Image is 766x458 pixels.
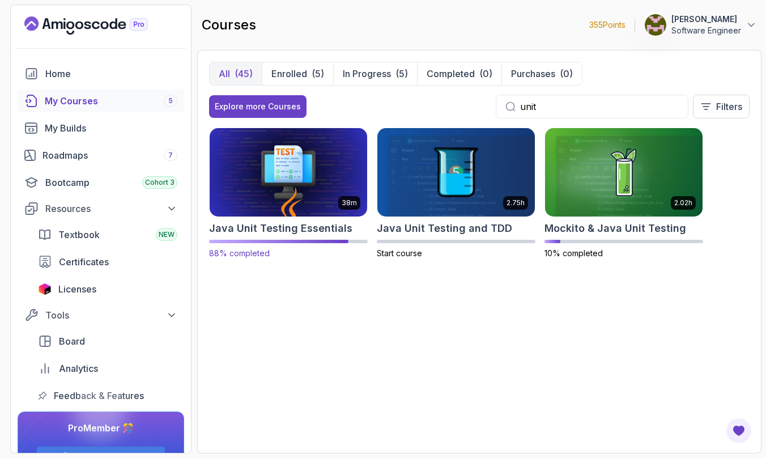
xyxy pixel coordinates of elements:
[159,230,175,239] span: NEW
[18,90,184,112] a: courses
[18,305,184,325] button: Tools
[58,228,100,241] span: Textbook
[589,19,625,31] p: 355 Points
[427,67,475,80] p: Completed
[168,151,173,160] span: 7
[45,176,177,189] div: Bootcamp
[31,278,184,300] a: licenses
[671,25,741,36] p: Software Engineer
[45,202,177,215] div: Resources
[479,67,492,80] div: (0)
[59,334,85,348] span: Board
[544,220,686,236] h2: Mockito & Java Unit Testing
[377,248,422,258] span: Start course
[511,67,555,80] p: Purchases
[674,198,692,207] p: 2.02h
[31,330,184,353] a: board
[18,198,184,219] button: Resources
[271,67,307,80] p: Enrolled
[716,100,742,113] p: Filters
[59,362,98,375] span: Analytics
[671,14,741,25] p: [PERSON_NAME]
[342,198,357,207] p: 38m
[209,95,307,118] button: Explore more Courses
[501,62,582,85] button: Purchases(0)
[209,248,270,258] span: 88% completed
[45,121,177,135] div: My Builds
[59,255,109,269] span: Certificates
[645,14,666,36] img: user profile image
[18,144,184,167] a: roadmaps
[38,283,52,295] img: jetbrains icon
[544,248,603,258] span: 10% completed
[54,389,144,402] span: Feedback & Features
[18,117,184,139] a: builds
[202,16,256,34] h2: courses
[31,357,184,380] a: analytics
[206,126,371,218] img: Java Unit Testing Essentials card
[725,417,752,444] button: Open Feedback Button
[507,198,525,207] p: 2.75h
[377,220,512,236] h2: Java Unit Testing and TDD
[24,16,174,35] a: Landing page
[520,100,679,113] input: Search...
[312,67,324,80] div: (5)
[343,67,391,80] p: In Progress
[209,220,352,236] h2: Java Unit Testing Essentials
[45,308,177,322] div: Tools
[168,96,173,105] span: 5
[42,149,177,162] div: Roadmaps
[45,67,177,80] div: Home
[31,384,184,407] a: feedback
[377,128,535,217] img: Java Unit Testing and TDD card
[215,101,301,112] div: Explore more Courses
[544,128,703,259] a: Mockito & Java Unit Testing card2.02hMockito & Java Unit Testing10% completed
[209,128,368,259] a: Java Unit Testing Essentials card38mJava Unit Testing Essentials88% completed
[31,223,184,246] a: textbook
[395,67,408,80] div: (5)
[18,62,184,85] a: home
[333,62,417,85] button: In Progress(5)
[18,171,184,194] a: bootcamp
[58,282,96,296] span: Licenses
[560,67,573,80] div: (0)
[417,62,501,85] button: Completed(0)
[145,178,175,187] span: Cohort 3
[210,62,262,85] button: All(45)
[545,128,703,217] img: Mockito & Java Unit Testing card
[235,67,253,80] div: (45)
[219,67,230,80] p: All
[45,94,177,108] div: My Courses
[31,251,184,273] a: certificates
[644,14,757,36] button: user profile image[PERSON_NAME]Software Engineer
[693,95,750,118] button: Filters
[262,62,333,85] button: Enrolled(5)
